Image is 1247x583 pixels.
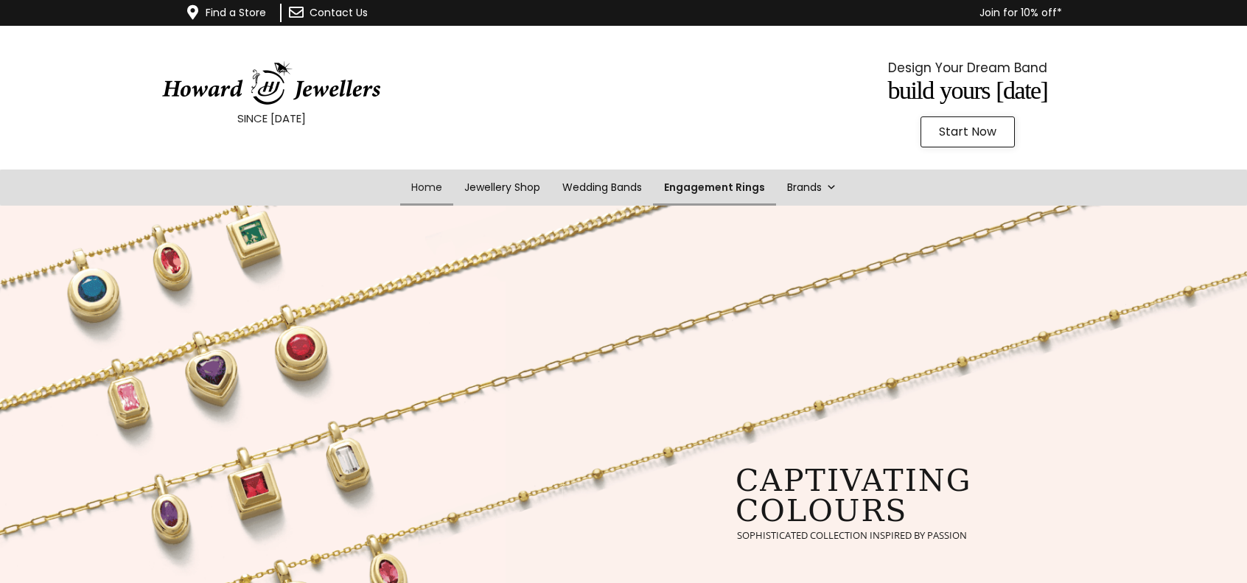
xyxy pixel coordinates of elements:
[733,57,1203,79] p: Design Your Dream Band
[921,116,1015,147] a: Start Now
[736,466,971,526] rs-layer: captivating colours
[653,170,776,206] a: Engagement Rings
[310,5,368,20] a: Contact Us
[939,126,996,138] span: Start Now
[551,170,653,206] a: Wedding Bands
[37,109,506,128] p: SINCE [DATE]
[400,170,453,206] a: Home
[888,77,1048,104] span: Build Yours [DATE]
[161,61,382,105] img: HowardJewellersLogo-04
[206,5,266,20] a: Find a Store
[776,170,848,206] a: Brands
[737,531,967,540] rs-layer: sophisticated collection inspired by passion
[453,170,551,206] a: Jewellery Shop
[455,4,1062,22] p: Join for 10% off*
